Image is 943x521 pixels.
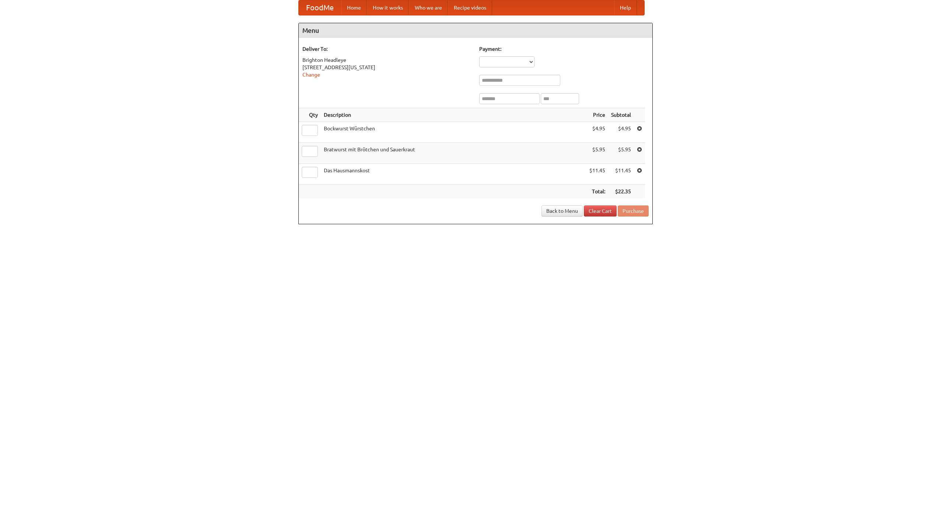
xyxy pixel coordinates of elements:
[608,164,634,185] td: $11.45
[586,143,608,164] td: $5.95
[586,122,608,143] td: $4.95
[479,45,649,53] h5: Payment:
[299,108,321,122] th: Qty
[302,64,472,71] div: [STREET_ADDRESS][US_STATE]
[302,45,472,53] h5: Deliver To:
[586,108,608,122] th: Price
[321,143,586,164] td: Bratwurst mit Brötchen und Sauerkraut
[367,0,409,15] a: How it works
[321,108,586,122] th: Description
[321,164,586,185] td: Das Hausmannskost
[608,108,634,122] th: Subtotal
[586,185,608,198] th: Total:
[541,205,583,217] a: Back to Menu
[608,143,634,164] td: $5.95
[321,122,586,143] td: Bockwurst Würstchen
[614,0,637,15] a: Help
[448,0,492,15] a: Recipe videos
[299,23,652,38] h4: Menu
[618,205,649,217] button: Purchase
[299,0,341,15] a: FoodMe
[409,0,448,15] a: Who we are
[584,205,617,217] a: Clear Cart
[608,185,634,198] th: $22.35
[302,72,320,78] a: Change
[341,0,367,15] a: Home
[608,122,634,143] td: $4.95
[586,164,608,185] td: $11.45
[302,56,472,64] div: Brighton Headleye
